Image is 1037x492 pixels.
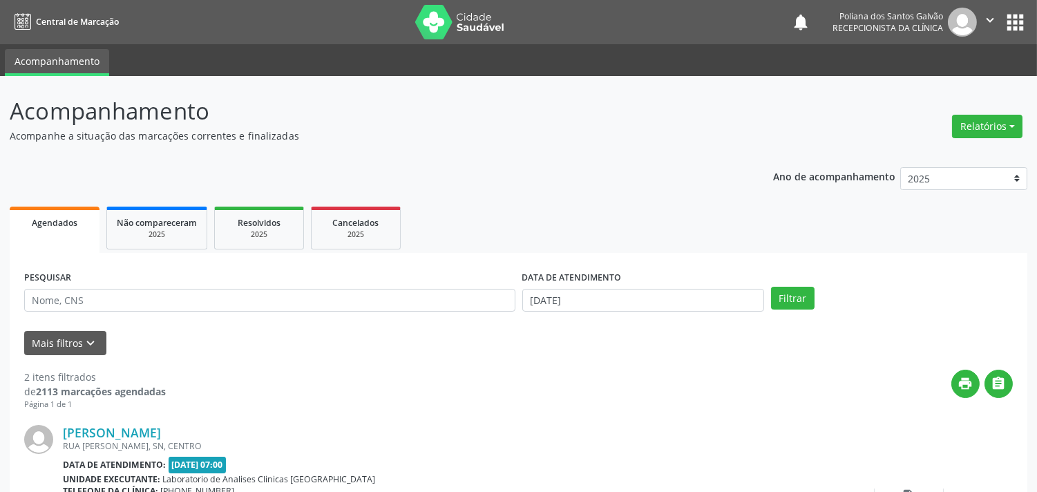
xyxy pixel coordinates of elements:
b: Unidade executante: [63,473,160,485]
button: Relatórios [952,115,1022,138]
button: print [951,370,980,398]
span: Cancelados [333,217,379,229]
button:  [984,370,1013,398]
span: Resolvidos [238,217,280,229]
p: Ano de acompanhamento [773,167,895,184]
span: Agendados [32,217,77,229]
div: Poliana dos Santos Galvão [833,10,943,22]
span: Recepcionista da clínica [833,22,943,34]
div: Página 1 de 1 [24,399,166,410]
div: 2025 [225,229,294,240]
p: Acompanhamento [10,94,722,129]
button: notifications [791,12,810,32]
button: Filtrar [771,287,815,310]
i:  [982,12,998,28]
div: 2 itens filtrados [24,370,166,384]
strong: 2113 marcações agendadas [36,385,166,398]
span: [DATE] 07:00 [169,457,227,473]
img: img [24,425,53,454]
span: Não compareceram [117,217,197,229]
p: Acompanhe a situação das marcações correntes e finalizadas [10,129,722,143]
i: keyboard_arrow_down [84,336,99,351]
label: PESQUISAR [24,267,71,289]
div: de [24,384,166,399]
i:  [991,376,1007,391]
div: 2025 [321,229,390,240]
button: apps [1003,10,1027,35]
img: img [948,8,977,37]
a: Acompanhamento [5,49,109,76]
i: print [958,376,973,391]
a: Central de Marcação [10,10,119,33]
label: DATA DE ATENDIMENTO [522,267,622,289]
button: Mais filtroskeyboard_arrow_down [24,331,106,355]
span: Laboratorio de Analises Clinicas [GEOGRAPHIC_DATA] [163,473,376,485]
input: Nome, CNS [24,289,515,312]
button:  [977,8,1003,37]
div: RUA [PERSON_NAME], SN, CENTRO [63,440,806,452]
span: Central de Marcação [36,16,119,28]
a: [PERSON_NAME] [63,425,161,440]
div: 2025 [117,229,197,240]
input: Selecione um intervalo [522,289,764,312]
b: Data de atendimento: [63,459,166,471]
